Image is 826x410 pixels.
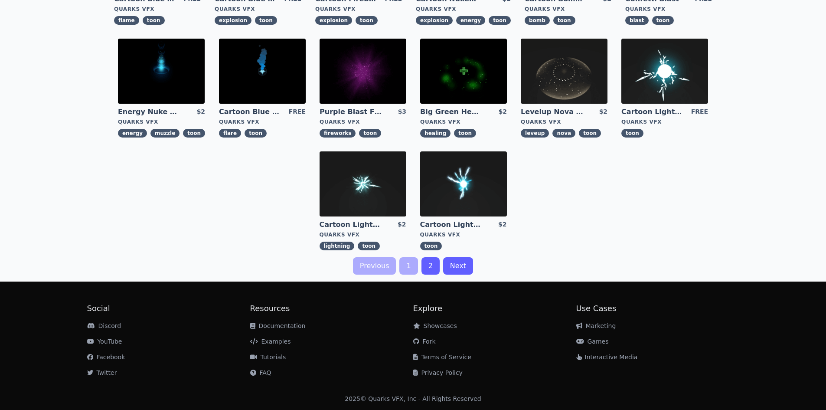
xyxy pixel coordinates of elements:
a: 2 [421,257,440,275]
div: $2 [498,220,506,230]
div: Quarks VFX [525,6,611,13]
span: healing [420,129,451,138]
span: blast [625,16,649,25]
span: muzzle [150,129,180,138]
a: Showcases [413,322,457,329]
span: toon [454,129,476,138]
a: Fork [413,338,436,345]
a: Energy Nuke Muzzle Flash [118,107,180,117]
div: Quarks VFX [219,118,306,125]
div: Quarks VFX [320,231,406,238]
span: toon [358,242,380,250]
h2: Resources [250,302,413,315]
a: Documentation [250,322,306,329]
span: lightning [320,242,355,250]
div: $2 [499,107,507,117]
span: bomb [525,16,550,25]
span: toon [489,16,511,25]
span: flare [219,129,241,138]
span: toon [652,16,674,25]
div: $2 [197,107,205,117]
a: Examples [250,338,291,345]
img: imgAlt [621,39,708,104]
span: nova [552,129,575,138]
a: 1 [399,257,418,275]
h2: Explore [413,302,576,315]
div: $2 [398,220,406,230]
a: Games [576,338,609,345]
a: Next [443,257,473,275]
div: Quarks VFX [521,118,607,125]
div: FREE [289,107,306,117]
a: Interactive Media [576,354,638,361]
a: Facebook [87,354,125,361]
a: Tutorials [250,354,286,361]
div: Quarks VFX [315,6,402,13]
div: $3 [398,107,406,117]
span: leveup [521,129,549,138]
img: imgAlt [420,39,507,104]
a: Twitter [87,369,117,376]
span: explosion [315,16,352,25]
a: Marketing [576,322,616,329]
div: $2 [599,107,607,117]
img: imgAlt [219,39,306,104]
a: Discord [87,322,121,329]
div: Quarks VFX [320,118,406,125]
div: Quarks VFX [215,6,301,13]
img: imgAlt [118,39,205,104]
h2: Use Cases [576,302,739,315]
span: flame [114,16,139,25]
a: Cartoon Blue Flare [219,107,281,117]
img: imgAlt [320,151,406,216]
span: energy [456,16,485,25]
a: Cartoon Lightning Ball [621,107,684,117]
a: Terms of Service [413,354,471,361]
div: Quarks VFX [625,6,712,13]
div: FREE [691,107,708,117]
span: fireworks [320,129,356,138]
h2: Social [87,302,250,315]
img: imgAlt [521,39,607,104]
span: toon [420,242,442,250]
div: Quarks VFX [416,6,511,13]
a: Privacy Policy [413,369,463,376]
a: Levelup Nova Effect [521,107,583,117]
div: 2025 © Quarks VFX, Inc - All Rights Reserved [345,394,481,403]
div: Quarks VFX [621,118,708,125]
a: Cartoon Lightning Ball Explosion [320,220,382,230]
span: toon [553,16,575,25]
span: toon [245,129,267,138]
img: imgAlt [420,151,507,216]
img: imgAlt [320,39,406,104]
span: toon [356,16,378,25]
a: Purple Blast Fireworks [320,107,382,117]
div: Quarks VFX [118,118,205,125]
div: Quarks VFX [114,6,201,13]
span: toon [255,16,277,25]
span: toon [621,129,643,138]
span: explosion [416,16,453,25]
a: Cartoon Lightning Ball with Bloom [420,220,483,230]
span: toon [143,16,165,25]
span: toon [359,129,381,138]
div: Quarks VFX [420,231,507,238]
span: toon [183,129,205,138]
a: Previous [353,257,396,275]
a: FAQ [250,369,271,376]
a: Big Green Healing Effect [420,107,483,117]
span: toon [579,129,601,138]
a: YouTube [87,338,122,345]
span: explosion [215,16,251,25]
span: energy [118,129,147,138]
div: Quarks VFX [420,118,507,125]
